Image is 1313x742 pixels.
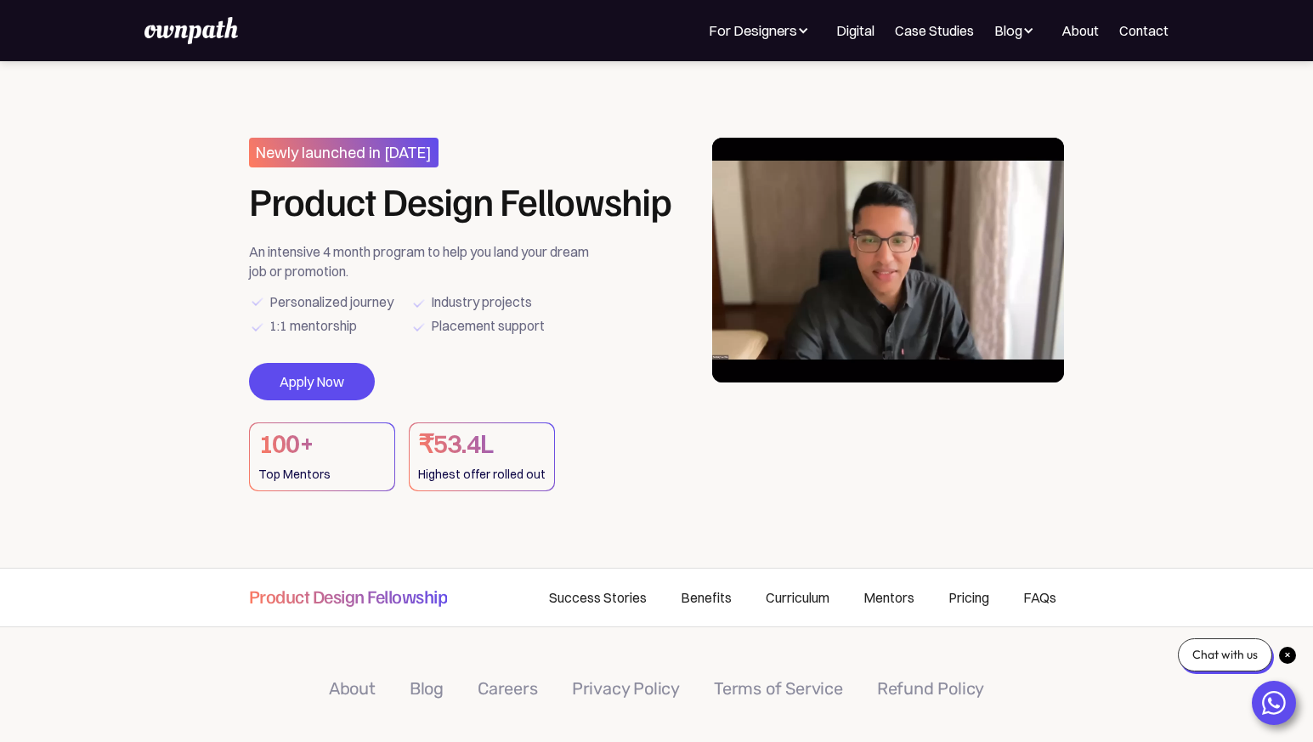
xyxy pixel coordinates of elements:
a: Product Design Fellowship [249,569,448,621]
a: Mentors [846,569,931,626]
div: Placement support [431,314,545,337]
a: Careers [478,678,538,699]
h1: ₹53.4L [418,428,546,462]
a: Pricing [931,569,1006,626]
a: Curriculum [749,569,846,626]
h3: Newly launched in [DATE] [249,138,439,167]
a: Refund Policy [877,678,984,699]
div: An intensive 4 month program to help you land your dream job or promotion. [249,242,602,280]
a: About [1061,20,1099,41]
a: About [329,678,376,699]
div: Chat with us [1178,638,1272,671]
div: For Designers [709,20,797,41]
div: Blog [994,20,1022,41]
h1: Product Design Fellowship [249,181,671,220]
div: For Designers [709,20,816,41]
div: Blog [994,20,1041,41]
a: Digital [836,20,874,41]
h4: Product Design Fellowship [249,584,448,608]
a: Case Studies [895,20,974,41]
a: Apply Now [249,363,375,400]
a: Benefits [664,569,749,626]
h1: 100+ [258,428,386,462]
a: Success Stories [532,569,664,626]
div: Highest offer rolled out [418,462,546,486]
a: FAQs [1006,569,1065,626]
a: Blog [410,678,444,699]
div: 1:1 mentorship [269,314,357,337]
a: Privacy Policy [572,678,680,699]
div: Top Mentors [258,462,386,486]
a: Contact [1119,20,1169,41]
a: Terms of Service [714,678,843,699]
div: Industry projects [431,290,532,314]
div: Personalized journey [269,290,393,314]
